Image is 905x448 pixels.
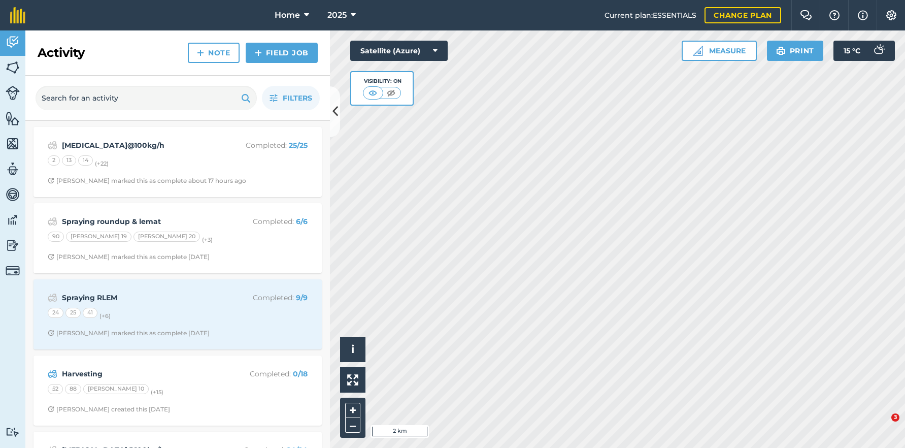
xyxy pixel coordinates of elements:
iframe: Intercom live chat [870,413,895,438]
img: svg+xml;base64,PHN2ZyB4bWxucz0iaHR0cDovL3d3dy53My5vcmcvMjAwMC9zdmciIHdpZHRoPSIxOSIgaGVpZ2h0PSIyNC... [776,45,786,57]
div: 14 [78,155,93,166]
button: Filters [262,86,320,110]
input: Search for an activity [36,86,257,110]
a: Spraying roundup & lematCompleted: 6/690[PERSON_NAME] 19[PERSON_NAME] 20(+3)Clock with arrow poin... [40,209,316,267]
button: Satellite (Azure) [350,41,448,61]
img: svg+xml;base64,PHN2ZyB4bWxucz0iaHR0cDovL3d3dy53My5vcmcvMjAwMC9zdmciIHdpZHRoPSIxNyIgaGVpZ2h0PSIxNy... [858,9,868,21]
img: svg+xml;base64,PD94bWwgdmVyc2lvbj0iMS4wIiBlbmNvZGluZz0idXRmLTgiPz4KPCEtLSBHZW5lcmF0b3I6IEFkb2JlIE... [6,264,20,278]
a: [MEDICAL_DATA]@100kg/hCompleted: 25/2521314(+22)Clock with arrow pointing clockwise[PERSON_NAME] ... [40,133,316,191]
img: svg+xml;base64,PD94bWwgdmVyc2lvbj0iMS4wIiBlbmNvZGluZz0idXRmLTgiPz4KPCEtLSBHZW5lcmF0b3I6IEFkb2JlIE... [48,215,57,228]
p: Completed : [227,368,308,379]
p: Completed : [227,292,308,303]
div: 88 [65,384,81,394]
small: (+ 15 ) [151,389,163,396]
span: Home [275,9,300,21]
strong: 0 / 18 [293,369,308,378]
img: svg+xml;base64,PD94bWwgdmVyc2lvbj0iMS4wIiBlbmNvZGluZz0idXRmLTgiPz4KPCEtLSBHZW5lcmF0b3I6IEFkb2JlIE... [48,292,57,304]
span: 3 [891,413,899,422]
button: Print [767,41,824,61]
div: [PERSON_NAME] marked this as complete [DATE] [48,253,210,261]
div: Visibility: On [363,77,401,85]
small: (+ 22 ) [95,160,109,167]
img: Clock with arrow pointing clockwise [48,330,54,336]
div: [PERSON_NAME] 19 [66,232,131,242]
span: Current plan : ESSENTIALS [605,10,696,21]
button: Measure [682,41,757,61]
img: svg+xml;base64,PD94bWwgdmVyc2lvbj0iMS4wIiBlbmNvZGluZz0idXRmLTgiPz4KPCEtLSBHZW5lcmF0b3I6IEFkb2JlIE... [6,35,20,50]
span: 15 ° C [844,41,860,61]
img: svg+xml;base64,PD94bWwgdmVyc2lvbj0iMS4wIiBlbmNvZGluZz0idXRmLTgiPz4KPCEtLSBHZW5lcmF0b3I6IEFkb2JlIE... [48,368,57,380]
div: [PERSON_NAME] marked this as complete about 17 hours ago [48,177,246,185]
strong: [MEDICAL_DATA]@100kg/h [62,140,223,151]
div: 2 [48,155,60,166]
strong: Spraying roundup & lemat [62,216,223,227]
strong: 25 / 25 [289,141,308,150]
div: [PERSON_NAME] 10 [83,384,149,394]
img: svg+xml;base64,PD94bWwgdmVyc2lvbj0iMS4wIiBlbmNvZGluZz0idXRmLTgiPz4KPCEtLSBHZW5lcmF0b3I6IEFkb2JlIE... [6,187,20,202]
p: Completed : [227,216,308,227]
img: svg+xml;base64,PD94bWwgdmVyc2lvbj0iMS4wIiBlbmNvZGluZz0idXRmLTgiPz4KPCEtLSBHZW5lcmF0b3I6IEFkb2JlIE... [6,427,20,437]
span: i [351,343,354,356]
div: 25 [65,308,81,318]
img: svg+xml;base64,PHN2ZyB4bWxucz0iaHR0cDovL3d3dy53My5vcmcvMjAwMC9zdmciIHdpZHRoPSIxNCIgaGVpZ2h0PSIyNC... [255,47,262,59]
strong: Harvesting [62,368,223,379]
img: svg+xml;base64,PHN2ZyB4bWxucz0iaHR0cDovL3d3dy53My5vcmcvMjAwMC9zdmciIHdpZHRoPSI1MCIgaGVpZ2h0PSI0MC... [366,88,379,98]
span: 2025 [327,9,347,21]
img: Two speech bubbles overlapping with the left bubble in the forefront [800,10,812,20]
button: 15 °C [833,41,895,61]
img: svg+xml;base64,PD94bWwgdmVyc2lvbj0iMS4wIiBlbmNvZGluZz0idXRmLTgiPz4KPCEtLSBHZW5lcmF0b3I6IEFkb2JlIE... [48,139,57,151]
img: Four arrows, one pointing top left, one top right, one bottom right and the last bottom left [347,374,358,386]
div: 24 [48,308,63,318]
strong: Spraying RLEM [62,292,223,303]
img: svg+xml;base64,PHN2ZyB4bWxucz0iaHR0cDovL3d3dy53My5vcmcvMjAwMC9zdmciIHdpZHRoPSI1NiIgaGVpZ2h0PSI2MC... [6,136,20,151]
img: Ruler icon [693,46,703,56]
a: Field Job [246,43,318,63]
div: [PERSON_NAME] 20 [133,232,200,242]
img: svg+xml;base64,PHN2ZyB4bWxucz0iaHR0cDovL3d3dy53My5vcmcvMjAwMC9zdmciIHdpZHRoPSI1MCIgaGVpZ2h0PSI0MC... [385,88,397,98]
img: svg+xml;base64,PHN2ZyB4bWxucz0iaHR0cDovL3d3dy53My5vcmcvMjAwMC9zdmciIHdpZHRoPSI1NiIgaGVpZ2h0PSI2MC... [6,60,20,75]
strong: 9 / 9 [296,293,308,302]
div: [PERSON_NAME] created this [DATE] [48,405,170,413]
img: Clock with arrow pointing clockwise [48,177,54,184]
div: 41 [83,308,97,318]
img: svg+xml;base64,PD94bWwgdmVyc2lvbj0iMS4wIiBlbmNvZGluZz0idXRmLTgiPz4KPCEtLSBHZW5lcmF0b3I6IEFkb2JlIE... [6,86,20,100]
div: 13 [62,155,76,166]
div: 90 [48,232,64,242]
img: Clock with arrow pointing clockwise [48,406,54,412]
a: Spraying RLEMCompleted: 9/9242541(+6)Clock with arrow pointing clockwise[PERSON_NAME] marked this... [40,285,316,343]
small: (+ 3 ) [202,236,213,243]
button: – [345,418,360,433]
img: A cog icon [885,10,897,20]
a: HarvestingCompleted: 0/185288[PERSON_NAME] 10(+15)Clock with arrow pointing clockwise[PERSON_NAME... [40,362,316,420]
h2: Activity [38,45,85,61]
img: fieldmargin Logo [10,7,25,23]
div: [PERSON_NAME] marked this as complete [DATE] [48,329,210,337]
a: Change plan [705,7,781,23]
strong: 6 / 6 [296,217,308,226]
img: svg+xml;base64,PHN2ZyB4bWxucz0iaHR0cDovL3d3dy53My5vcmcvMjAwMC9zdmciIHdpZHRoPSIxOSIgaGVpZ2h0PSIyNC... [241,92,251,104]
p: Completed : [227,140,308,151]
button: + [345,403,360,418]
img: svg+xml;base64,PHN2ZyB4bWxucz0iaHR0cDovL3d3dy53My5vcmcvMjAwMC9zdmciIHdpZHRoPSI1NiIgaGVpZ2h0PSI2MC... [6,111,20,126]
img: svg+xml;base64,PD94bWwgdmVyc2lvbj0iMS4wIiBlbmNvZGluZz0idXRmLTgiPz4KPCEtLSBHZW5lcmF0b3I6IEFkb2JlIE... [6,162,20,177]
small: (+ 6 ) [99,312,111,319]
div: 52 [48,384,63,394]
span: Filters [283,92,312,104]
button: i [340,337,365,362]
img: svg+xml;base64,PD94bWwgdmVyc2lvbj0iMS4wIiBlbmNvZGluZz0idXRmLTgiPz4KPCEtLSBHZW5lcmF0b3I6IEFkb2JlIE... [6,238,20,253]
a: Note [188,43,240,63]
img: Clock with arrow pointing clockwise [48,253,54,260]
img: svg+xml;base64,PD94bWwgdmVyc2lvbj0iMS4wIiBlbmNvZGluZz0idXRmLTgiPz4KPCEtLSBHZW5lcmF0b3I6IEFkb2JlIE... [868,41,889,61]
img: A question mark icon [828,10,841,20]
img: svg+xml;base64,PD94bWwgdmVyc2lvbj0iMS4wIiBlbmNvZGluZz0idXRmLTgiPz4KPCEtLSBHZW5lcmF0b3I6IEFkb2JlIE... [6,212,20,228]
img: svg+xml;base64,PHN2ZyB4bWxucz0iaHR0cDovL3d3dy53My5vcmcvMjAwMC9zdmciIHdpZHRoPSIxNCIgaGVpZ2h0PSIyNC... [197,47,204,59]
